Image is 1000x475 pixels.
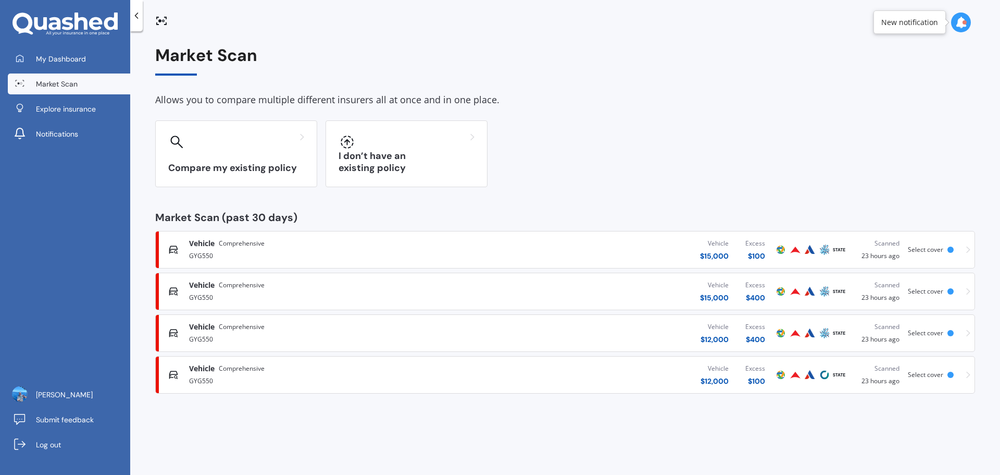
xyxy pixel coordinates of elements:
[155,46,975,76] div: Market Scan
[8,384,130,405] a: [PERSON_NAME]
[168,162,304,174] h3: Compare my existing policy
[700,251,729,261] div: $ 15,000
[833,243,845,256] img: State
[155,273,975,310] a: VehicleComprehensiveGYG550Vehicle$15,000Excess$400ProtectaProvidentAutosureAMPStateScanned23 hour...
[789,369,802,381] img: Provident
[155,212,975,223] div: Market Scan (past 30 days)
[745,322,765,332] div: Excess
[804,285,816,298] img: Autosure
[774,285,787,298] img: Protecta
[339,150,474,174] h3: I don’t have an existing policy
[745,376,765,386] div: $ 100
[700,238,729,249] div: Vehicle
[189,238,215,249] span: Vehicle
[219,238,265,249] span: Comprehensive
[745,363,765,374] div: Excess
[855,363,899,374] div: Scanned
[701,376,729,386] div: $ 12,000
[189,280,215,290] span: Vehicle
[189,322,215,332] span: Vehicle
[833,327,845,339] img: State
[855,322,899,332] div: Scanned
[855,322,899,345] div: 23 hours ago
[701,334,729,345] div: $ 12,000
[189,290,471,303] div: GYG550
[908,245,943,254] span: Select cover
[155,356,975,394] a: VehicleComprehensiveGYG550Vehicle$12,000Excess$100ProtectaProvidentAutosureCoveStateScanned23 hou...
[855,238,899,249] div: Scanned
[8,99,130,119] a: Explore insurance
[881,17,938,28] div: New notification
[36,415,94,425] span: Submit feedback
[36,389,93,400] span: [PERSON_NAME]
[908,287,943,296] span: Select cover
[745,251,765,261] div: $ 100
[36,54,86,64] span: My Dashboard
[774,327,787,339] img: Protecta
[804,369,816,381] img: Autosure
[36,79,78,89] span: Market Scan
[774,369,787,381] img: Protecta
[908,328,943,337] span: Select cover
[774,243,787,256] img: Protecta
[8,409,130,430] a: Submit feedback
[804,243,816,256] img: Autosure
[855,238,899,261] div: 23 hours ago
[745,334,765,345] div: $ 400
[8,124,130,144] a: Notifications
[855,280,899,303] div: 23 hours ago
[8,74,130,94] a: Market Scan
[189,363,215,374] span: Vehicle
[701,322,729,332] div: Vehicle
[700,280,729,290] div: Vehicle
[789,327,802,339] img: Provident
[833,285,845,298] img: State
[818,369,831,381] img: Cove
[36,104,96,114] span: Explore insurance
[155,231,975,269] a: VehicleComprehensiveGYG550Vehicle$15,000Excess$100ProtectaProvidentAutosureAMPStateScanned23 hour...
[189,249,471,261] div: GYG550
[855,280,899,290] div: Scanned
[908,370,943,379] span: Select cover
[818,327,831,339] img: AMP
[855,363,899,386] div: 23 hours ago
[833,369,845,381] img: State
[12,386,28,402] img: ALV-UjVJ_AQnhbvwpiZwFDqDn2SoMBAL5fPZ1dTKwTrvqdzr2mx2chYWuKupD57c3t8GaJZ1irk5HK0pjd0rg-U8z2lGbiWAy...
[789,243,802,256] img: Provident
[8,48,130,69] a: My Dashboard
[189,332,471,345] div: GYG550
[818,285,831,298] img: AMP
[701,363,729,374] div: Vehicle
[700,293,729,303] div: $ 15,000
[789,285,802,298] img: Provident
[219,322,265,332] span: Comprehensive
[189,374,471,386] div: GYG550
[745,280,765,290] div: Excess
[36,129,78,139] span: Notifications
[36,440,61,450] span: Log out
[745,293,765,303] div: $ 400
[219,363,265,374] span: Comprehensive
[745,238,765,249] div: Excess
[155,92,975,108] div: Allows you to compare multiple different insurers all at once and in one place.
[818,243,831,256] img: AMP
[155,314,975,352] a: VehicleComprehensiveGYG550Vehicle$12,000Excess$400ProtectaProvidentAutosureAMPStateScanned23 hour...
[804,327,816,339] img: Autosure
[8,434,130,455] a: Log out
[219,280,265,290] span: Comprehensive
